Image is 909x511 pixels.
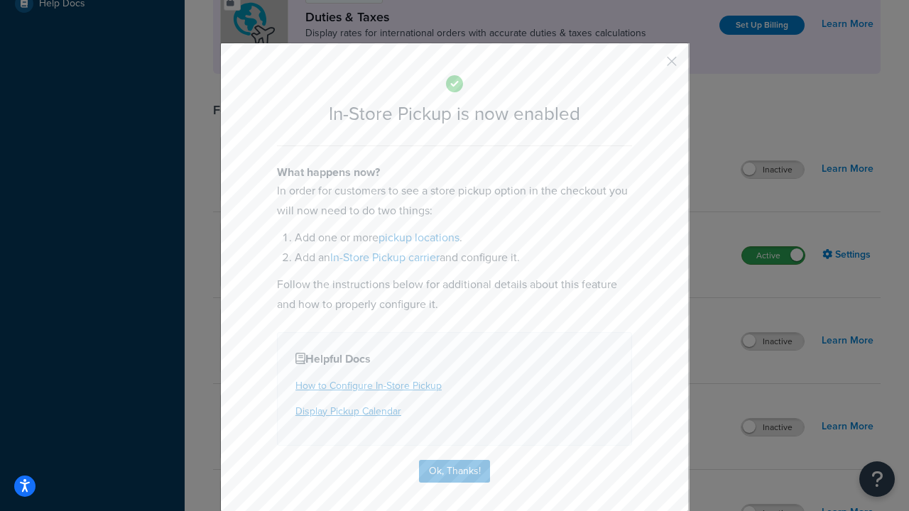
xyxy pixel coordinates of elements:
a: Display Pickup Calendar [295,404,401,419]
h4: What happens now? [277,164,632,181]
li: Add an and configure it. [295,248,632,268]
p: Follow the instructions below for additional details about this feature and how to properly confi... [277,275,632,314]
h2: In-Store Pickup is now enabled [277,104,632,124]
a: In-Store Pickup carrier [330,249,440,265]
button: Ok, Thanks! [419,460,490,483]
a: How to Configure In-Store Pickup [295,378,442,393]
a: pickup locations [379,229,459,246]
p: In order for customers to see a store pickup option in the checkout you will now need to do two t... [277,181,632,221]
h4: Helpful Docs [295,351,614,368]
li: Add one or more . [295,228,632,248]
